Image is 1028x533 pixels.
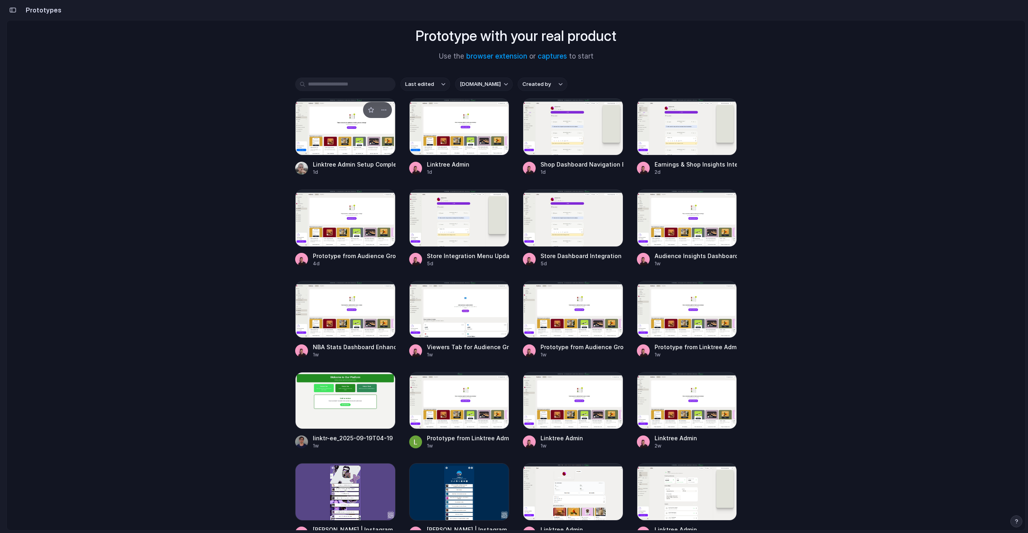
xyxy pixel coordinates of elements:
div: 1w [427,442,510,450]
a: Shop Dashboard Navigation ExtensionShop Dashboard Navigation Extension1d [523,98,623,176]
a: NBA Stats Dashboard EnhancementNBA Stats Dashboard Enhancement1w [295,281,396,358]
div: Prototype from Audience Growth Tools [313,252,396,260]
div: Linktree Admin [427,160,469,169]
div: NBA Stats Dashboard Enhancement [313,343,396,351]
span: [DOMAIN_NAME] [460,80,501,88]
a: Prototype from Audience Growth ToolsPrototype from Audience Growth Tools1w [523,281,623,358]
div: 1d [541,169,623,176]
a: linktr-ee_2025-09-19T04-19linktr-ee_2025-09-19T04-191w [295,372,396,450]
div: 1d [313,169,396,176]
span: Last edited [405,80,434,88]
div: 1w [541,442,583,450]
a: Prototype from Linktree AdminPrototype from Linktree Admin1w [409,372,510,450]
a: Linktree AdminLinktree Admin1d [409,98,510,176]
a: Prototype from Linktree AdminPrototype from Linktree Admin1w [637,281,737,358]
div: 2w [655,442,697,450]
div: Earnings & Shop Insights Integration [655,160,737,169]
a: Earnings & Shop Insights IntegrationEarnings & Shop Insights Integration2d [637,98,737,176]
button: Created by [518,77,567,91]
h1: Prototype with your real product [416,25,616,47]
h2: Prototypes [22,5,61,15]
span: Use the or to start [439,51,594,62]
a: Viewers Tab for Audience GrowthViewers Tab for Audience Growth1w [409,281,510,358]
div: 1w [655,260,737,267]
div: 2d [655,169,737,176]
div: Shop Dashboard Navigation Extension [541,160,623,169]
div: 1w [655,351,737,358]
div: Viewers Tab for Audience Growth [427,343,510,351]
button: [DOMAIN_NAME] [455,77,513,91]
a: Prototype from Audience Growth ToolsPrototype from Audience Growth Tools4d [295,189,396,267]
div: linktr-ee_2025-09-19T04-19 [313,434,393,442]
div: Prototype from Audience Growth Tools [541,343,623,351]
div: Store Dashboard Integration [541,252,622,260]
span: Created by [522,80,551,88]
div: 5d [427,260,510,267]
div: 4d [313,260,396,267]
a: Audience Insights DashboardAudience Insights Dashboard1w [637,189,737,267]
div: Linktree Admin Setup Completion [313,160,396,169]
div: 5d [541,260,622,267]
button: Last edited [400,77,450,91]
a: Linktree AdminLinktree Admin1w [523,372,623,450]
div: Prototype from Linktree Admin [655,343,737,351]
a: browser extension [466,52,527,60]
a: captures [538,52,567,60]
a: Linktree AdminLinktree Admin2w [637,372,737,450]
div: 1w [313,351,396,358]
div: 1w [427,351,510,358]
div: 1w [541,351,623,358]
div: 1d [427,169,469,176]
div: Store Integration Menu Update [427,252,510,260]
div: Audience Insights Dashboard [655,252,737,260]
a: Linktree Admin Setup CompletionLinktree Admin Setup Completion1d [295,98,396,176]
div: Linktree Admin [655,434,697,442]
div: Linktree Admin [541,434,583,442]
div: 1w [313,442,393,450]
div: Prototype from Linktree Admin [427,434,510,442]
a: Store Dashboard IntegrationStore Dashboard Integration5d [523,189,623,267]
a: Store Integration Menu UpdateStore Integration Menu Update5d [409,189,510,267]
